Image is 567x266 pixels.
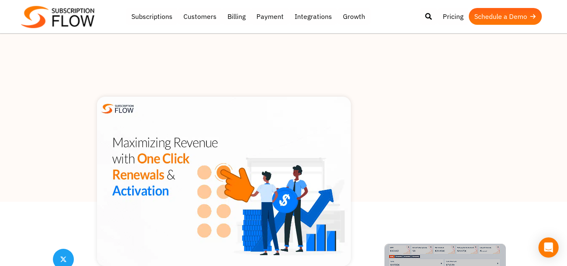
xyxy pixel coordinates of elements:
a: Integrations [289,8,337,25]
a: Payment [251,8,289,25]
img: Subscriptionflow [21,6,94,28]
a: Billing [222,8,251,25]
img: One Click Renewals & Activation [97,97,351,266]
div: Open Intercom Messenger [538,237,559,258]
a: Pricing [437,8,469,25]
a: Schedule a Demo [469,8,542,25]
a: Subscriptions [126,8,178,25]
a: Growth [337,8,371,25]
a: Customers [178,8,222,25]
